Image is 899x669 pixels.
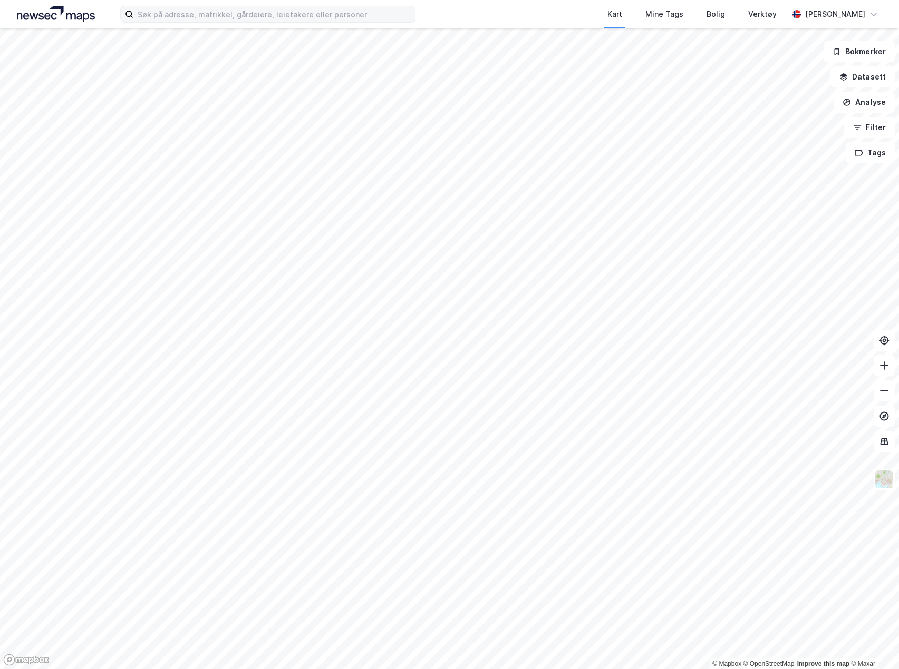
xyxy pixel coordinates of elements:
div: Kart [607,8,622,21]
img: logo.a4113a55bc3d86da70a041830d287a7e.svg [17,6,95,22]
input: Søk på adresse, matrikkel, gårdeiere, leietakere eller personer [133,6,415,22]
iframe: Chat Widget [846,618,899,669]
div: [PERSON_NAME] [805,8,865,21]
div: Mine Tags [645,8,683,21]
div: Verktøy [748,8,777,21]
div: Kontrollprogram for chat [846,618,899,669]
div: Bolig [707,8,725,21]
